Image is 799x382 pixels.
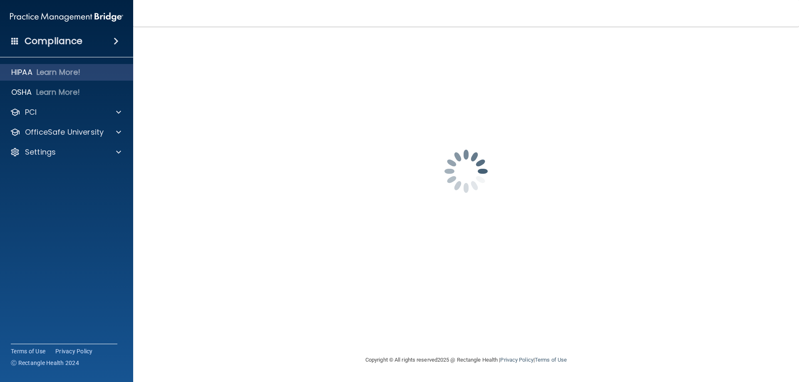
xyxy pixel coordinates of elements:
[55,347,93,355] a: Privacy Policy
[11,67,32,77] p: HIPAA
[535,357,567,363] a: Terms of Use
[11,347,45,355] a: Terms of Use
[25,35,82,47] h4: Compliance
[25,107,37,117] p: PCI
[10,147,121,157] a: Settings
[11,359,79,367] span: Ⓒ Rectangle Health 2024
[500,357,533,363] a: Privacy Policy
[314,347,618,373] div: Copyright © All rights reserved 2025 @ Rectangle Health | |
[10,127,121,137] a: OfficeSafe University
[11,87,32,97] p: OSHA
[655,323,789,356] iframe: Drift Widget Chat Controller
[424,130,508,213] img: spinner.e123f6fc.gif
[37,67,81,77] p: Learn More!
[25,127,104,137] p: OfficeSafe University
[36,87,80,97] p: Learn More!
[10,9,123,25] img: PMB logo
[25,147,56,157] p: Settings
[10,107,121,117] a: PCI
